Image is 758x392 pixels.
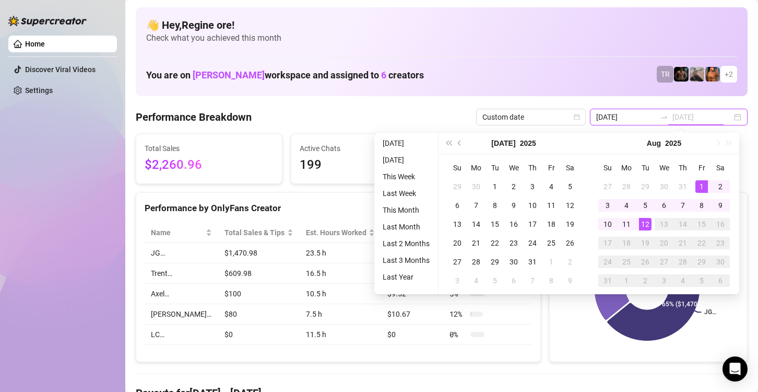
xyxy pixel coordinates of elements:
[467,196,485,215] td: 2025-07-07
[470,274,482,287] div: 4
[601,199,614,212] div: 3
[451,274,464,287] div: 3
[561,215,579,234] td: 2025-07-19
[636,196,655,215] td: 2025-08-05
[617,271,636,290] td: 2025-09-01
[695,199,708,212] div: 8
[504,234,523,252] td: 2025-07-23
[660,113,668,121] span: swap-right
[145,143,274,154] span: Total Sales
[454,133,466,154] button: Previous month (PageUp)
[673,158,692,177] th: Th
[658,256,670,268] div: 27
[658,199,670,212] div: 6
[655,234,673,252] td: 2025-08-20
[523,215,542,234] td: 2025-07-17
[378,237,434,250] li: Last 2 Months
[639,199,652,212] div: 5
[598,252,617,271] td: 2025-08-24
[598,271,617,290] td: 2025-08-31
[449,308,466,320] span: 12 %
[526,199,539,212] div: 10
[491,133,515,154] button: Choose a month
[8,16,87,26] img: logo-BBDzfeDw.svg
[564,256,576,268] div: 2
[448,252,467,271] td: 2025-07-27
[677,237,689,249] div: 21
[564,199,576,212] div: 12
[677,218,689,230] div: 14
[467,271,485,290] td: 2025-08-04
[711,158,730,177] th: Sa
[507,256,520,268] div: 30
[542,158,561,177] th: Fr
[448,234,467,252] td: 2025-07-20
[655,271,673,290] td: 2025-09-03
[620,180,633,193] div: 28
[564,274,576,287] div: 9
[467,177,485,196] td: 2025-06-30
[545,274,558,287] div: 8
[300,143,429,154] span: Active Chats
[378,187,434,200] li: Last Week
[218,284,300,304] td: $100
[711,177,730,196] td: 2025-08-02
[714,218,727,230] div: 16
[655,158,673,177] th: We
[636,252,655,271] td: 2025-08-26
[489,180,501,193] div: 1
[655,196,673,215] td: 2025-08-06
[636,234,655,252] td: 2025-08-19
[601,274,614,287] div: 31
[448,271,467,290] td: 2025-08-03
[485,196,504,215] td: 2025-07-08
[714,180,727,193] div: 2
[306,227,367,238] div: Est. Hours Worked
[601,180,614,193] div: 27
[601,256,614,268] div: 24
[451,218,464,230] div: 13
[523,252,542,271] td: 2025-07-31
[448,158,467,177] th: Su
[639,237,652,249] div: 19
[673,252,692,271] td: 2025-08-28
[673,234,692,252] td: 2025-08-21
[704,308,716,316] text: JG…
[690,67,704,82] img: LC
[692,252,711,271] td: 2025-08-29
[145,304,218,325] td: [PERSON_NAME]…
[542,234,561,252] td: 2025-07-25
[617,252,636,271] td: 2025-08-25
[620,274,633,287] div: 1
[542,252,561,271] td: 2025-08-01
[564,218,576,230] div: 19
[601,237,614,249] div: 17
[504,177,523,196] td: 2025-07-02
[545,218,558,230] div: 18
[692,215,711,234] td: 2025-08-15
[489,274,501,287] div: 5
[193,70,265,80] span: [PERSON_NAME]
[448,215,467,234] td: 2025-07-13
[448,177,467,196] td: 2025-06-29
[507,237,520,249] div: 23
[620,218,633,230] div: 11
[617,177,636,196] td: 2025-07-28
[523,196,542,215] td: 2025-07-10
[598,215,617,234] td: 2025-08-10
[526,218,539,230] div: 17
[146,18,737,32] h4: 👋 Hey, Regine ore !
[711,252,730,271] td: 2025-08-30
[485,234,504,252] td: 2025-07-22
[523,234,542,252] td: 2025-07-24
[677,199,689,212] div: 7
[25,40,45,48] a: Home
[467,158,485,177] th: Mo
[378,221,434,233] li: Last Month
[620,256,633,268] div: 25
[485,215,504,234] td: 2025-07-15
[300,304,382,325] td: 7.5 h
[523,177,542,196] td: 2025-07-03
[639,180,652,193] div: 29
[526,180,539,193] div: 3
